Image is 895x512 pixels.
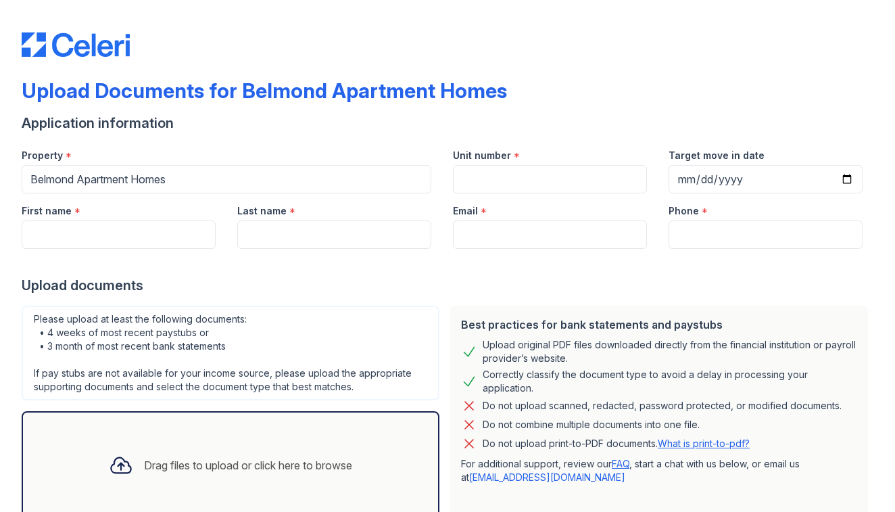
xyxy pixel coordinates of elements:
a: FAQ [612,458,629,469]
div: Do not combine multiple documents into one file. [483,417,700,433]
label: Unit number [453,149,511,162]
label: Target move in date [669,149,765,162]
p: Do not upload print-to-PDF documents. [483,437,750,450]
div: Application information [22,114,873,133]
label: Email [453,204,478,218]
label: Property [22,149,63,162]
div: Best practices for bank statements and paystubs [461,317,857,333]
div: Upload original PDF files downloaded directly from the financial institution or payroll provider’... [483,338,857,365]
p: For additional support, review our , start a chat with us below, or email us at [461,457,857,484]
label: Last name [237,204,287,218]
div: Correctly classify the document type to avoid a delay in processing your application. [483,368,857,395]
a: What is print-to-pdf? [658,438,750,449]
label: First name [22,204,72,218]
label: Phone [669,204,699,218]
a: [EMAIL_ADDRESS][DOMAIN_NAME] [469,471,625,483]
div: Upload Documents for Belmond Apartment Homes [22,78,507,103]
div: Please upload at least the following documents: • 4 weeks of most recent paystubs or • 3 month of... [22,306,439,400]
iframe: chat widget [838,458,881,498]
div: Drag files to upload or click here to browse [144,457,352,473]
div: Do not upload scanned, redacted, password protected, or modified documents. [483,398,842,414]
div: Upload documents [22,276,873,295]
img: CE_Logo_Blue-a8612792a0a2168367f1c8372b55b34899dd931a85d93a1a3d3e32e68fde9ad4.png [22,32,130,57]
